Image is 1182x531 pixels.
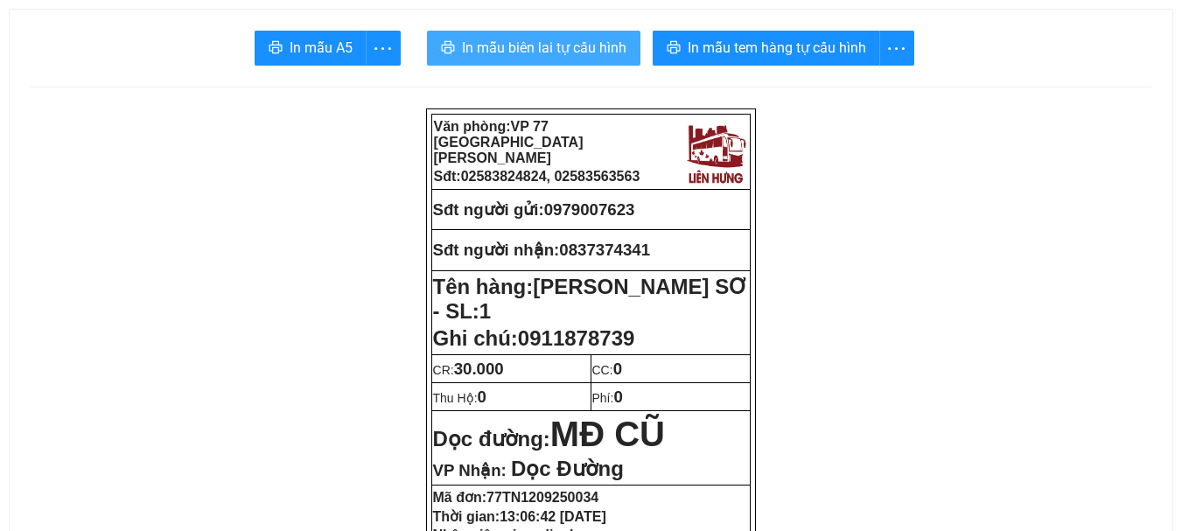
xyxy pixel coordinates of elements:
button: printerIn mẫu tem hàng tự cấu hình [653,31,880,66]
span: VP Nhận: [433,461,507,479]
strong: Thời gian: [433,509,606,524]
span: 0 [613,388,622,406]
strong: Dọc đường: [433,427,665,451]
span: CC: [592,363,623,377]
span: VP 77 [GEOGRAPHIC_DATA][PERSON_NAME] [434,119,584,165]
span: Phí: [592,391,623,405]
span: Ghi chú: [433,326,635,350]
button: printerIn mẫu biên lai tự cấu hình [427,31,640,66]
span: [PERSON_NAME] SƠ - SL: [433,275,749,323]
strong: Văn phòng: [434,119,584,165]
strong: Sđt: [434,169,640,184]
span: 13:06:42 [DATE] [500,509,606,524]
span: Thu Hộ: [433,391,486,405]
span: MĐ CŨ [550,415,665,453]
img: logo [682,119,749,185]
span: printer [667,40,681,57]
span: printer [441,40,455,57]
span: CR: [433,363,504,377]
span: 0 [478,388,486,406]
span: more [367,38,400,59]
span: 77TN1209250034 [486,490,598,505]
span: 30.000 [454,360,504,378]
span: more [880,38,913,59]
strong: Tên hàng: [433,275,749,323]
button: printerIn mẫu A5 [255,31,367,66]
strong: Sđt người gửi: [433,200,544,219]
strong: Mã đơn: [433,490,599,505]
span: 0 [613,360,622,378]
span: Dọc Đường [511,457,624,480]
span: 02583824824, 02583563563 [461,169,640,184]
span: 0837374341 [559,241,650,259]
button: more [366,31,401,66]
span: 1 [479,299,491,323]
span: In mẫu biên lai tự cấu hình [462,37,626,59]
span: printer [269,40,283,57]
strong: Sđt người nhận: [433,241,560,259]
span: In mẫu A5 [290,37,353,59]
button: more [879,31,914,66]
span: In mẫu tem hàng tự cấu hình [688,37,866,59]
span: 0911878739 [518,326,634,350]
span: 0979007623 [544,200,635,219]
